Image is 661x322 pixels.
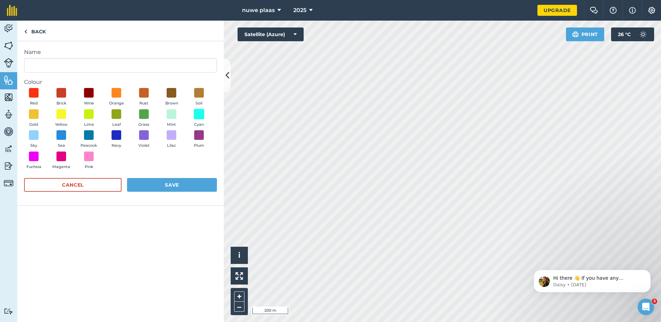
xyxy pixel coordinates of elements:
button: Grass [134,109,154,128]
span: Yellow [55,122,67,128]
button: Wine [79,88,98,107]
span: Orange [109,100,124,107]
button: Brick [52,88,71,107]
button: Cyan [189,109,209,128]
label: Colour [24,78,217,86]
img: svg+xml;base64,PD94bWwgdmVyc2lvbj0iMS4wIiBlbmNvZGluZz0idXRmLTgiPz4KPCEtLSBHZW5lcmF0b3I6IEFkb2JlIE... [4,23,13,34]
img: fieldmargin Logo [7,5,17,16]
button: Gold [24,109,43,128]
img: svg+xml;base64,PHN2ZyB4bWxucz0iaHR0cDovL3d3dy53My5vcmcvMjAwMC9zdmciIHdpZHRoPSI5IiBoZWlnaHQ9IjI0Ii... [24,27,27,36]
img: svg+xml;base64,PHN2ZyB4bWxucz0iaHR0cDovL3d3dy53My5vcmcvMjAwMC9zdmciIHdpZHRoPSI1NiIgaGVpZ2h0PSI2MC... [4,75,13,85]
span: Cyan [194,122,204,128]
span: 3 [652,299,657,304]
button: Navy [107,130,126,149]
img: svg+xml;base64,PD94bWwgdmVyc2lvbj0iMS4wIiBlbmNvZGluZz0idXRmLTgiPz4KPCEtLSBHZW5lcmF0b3I6IEFkb2JlIE... [4,144,13,154]
button: Plum [189,130,209,149]
button: i [231,247,248,264]
button: Lime [79,109,98,128]
button: – [234,302,244,312]
img: svg+xml;base64,PHN2ZyB4bWxucz0iaHR0cDovL3d3dy53My5vcmcvMjAwMC9zdmciIHdpZHRoPSI1NiIgaGVpZ2h0PSI2MC... [4,41,13,51]
button: Magenta [52,152,71,170]
span: Lilac [167,143,176,149]
button: Soil [189,88,209,107]
img: A cog icon [648,7,656,14]
span: Leaf [112,122,121,128]
span: nuwe plaas [242,6,275,14]
button: Leaf [107,109,126,128]
button: Cancel [24,178,122,192]
button: 26 °C [611,27,654,41]
span: Rust [139,100,148,107]
button: Lilac [162,130,181,149]
button: Satellite (Azure) [238,27,304,41]
button: Save [127,178,217,192]
img: svg+xml;base64,PHN2ZyB4bWxucz0iaHR0cDovL3d3dy53My5vcmcvMjAwMC9zdmciIHdpZHRoPSIxOSIgaGVpZ2h0PSIyNC... [572,30,579,38]
span: i [238,251,240,259]
span: Mint [167,122,176,128]
img: svg+xml;base64,PD94bWwgdmVyc2lvbj0iMS4wIiBlbmNvZGluZz0idXRmLTgiPz4KPCEtLSBHZW5lcmF0b3I6IEFkb2JlIE... [4,308,13,314]
span: Sky [30,143,37,149]
img: Two speech bubbles overlapping with the left bubble in the forefront [590,7,598,14]
button: Print [566,27,605,41]
button: Fuchsia [24,152,43,170]
button: Violet [134,130,154,149]
a: Upgrade [537,5,577,16]
button: Red [24,88,43,107]
span: Violet [138,143,150,149]
a: Back [17,21,53,41]
button: Sky [24,130,43,149]
img: svg+xml;base64,PHN2ZyB4bWxucz0iaHR0cDovL3d3dy53My5vcmcvMjAwMC9zdmciIHdpZHRoPSIxNyIgaGVpZ2h0PSIxNy... [629,6,636,14]
img: svg+xml;base64,PD94bWwgdmVyc2lvbj0iMS4wIiBlbmNvZGluZz0idXRmLTgiPz4KPCEtLSBHZW5lcmF0b3I6IEFkb2JlIE... [4,161,13,171]
span: Red [30,100,38,107]
iframe: Intercom live chat [638,299,654,315]
img: Four arrows, one pointing top left, one top right, one bottom right and the last bottom left [235,272,243,280]
button: Yellow [52,109,71,128]
img: svg+xml;base64,PD94bWwgdmVyc2lvbj0iMS4wIiBlbmNvZGluZz0idXRmLTgiPz4KPCEtLSBHZW5lcmF0b3I6IEFkb2JlIE... [4,178,13,188]
span: Wine [84,100,94,107]
span: 2025 [293,6,306,14]
span: Brown [165,100,178,107]
button: Pink [79,152,98,170]
span: Fuchsia [27,164,41,170]
span: 26 ° C [618,27,631,41]
img: svg+xml;base64,PD94bWwgdmVyc2lvbj0iMS4wIiBlbmNvZGluZz0idXRmLTgiPz4KPCEtLSBHZW5lcmF0b3I6IEFkb2JlIE... [636,27,650,41]
span: Brick [56,100,66,107]
img: svg+xml;base64,PD94bWwgdmVyc2lvbj0iMS4wIiBlbmNvZGluZz0idXRmLTgiPz4KPCEtLSBHZW5lcmF0b3I6IEFkb2JlIE... [4,126,13,137]
button: Sea [52,130,71,149]
span: Magenta [52,164,70,170]
button: Orange [107,88,126,107]
button: + [234,291,244,302]
span: Grass [138,122,149,128]
span: Soil [196,100,202,107]
span: Peacock [81,143,97,149]
button: Peacock [79,130,98,149]
span: Sea [58,143,65,149]
button: Rust [134,88,154,107]
button: Brown [162,88,181,107]
span: Pink [85,164,93,170]
img: A question mark icon [609,7,617,14]
span: Plum [194,143,204,149]
span: Navy [112,143,121,149]
img: svg+xml;base64,PD94bWwgdmVyc2lvbj0iMS4wIiBlbmNvZGluZz0idXRmLTgiPz4KPCEtLSBHZW5lcmF0b3I6IEFkb2JlIE... [4,109,13,120]
img: svg+xml;base64,PD94bWwgdmVyc2lvbj0iMS4wIiBlbmNvZGluZz0idXRmLTgiPz4KPCEtLSBHZW5lcmF0b3I6IEFkb2JlIE... [4,58,13,68]
iframe: Intercom notifications message [523,255,661,303]
span: Gold [29,122,38,128]
label: Name [24,48,217,56]
img: svg+xml;base64,PHN2ZyB4bWxucz0iaHR0cDovL3d3dy53My5vcmcvMjAwMC9zdmciIHdpZHRoPSI1NiIgaGVpZ2h0PSI2MC... [4,92,13,102]
span: Lime [84,122,94,128]
button: Mint [162,109,181,128]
